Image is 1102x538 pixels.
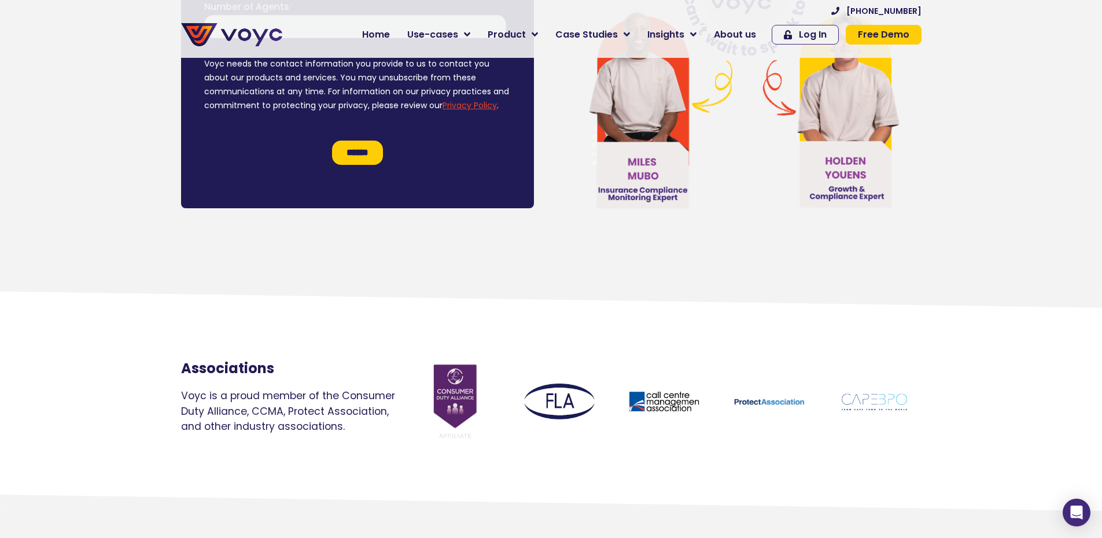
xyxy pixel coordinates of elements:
a: Log In [772,25,839,45]
h4: Associations [181,360,396,377]
div: Open Intercom Messenger [1063,499,1090,526]
span: Job title [153,94,193,107]
img: CAPEBPO_logo [839,390,910,413]
span: Free Demo [858,30,909,39]
span: Case Studies [555,28,618,42]
a: Privacy Policy [238,241,293,252]
a: Use-cases [399,23,479,46]
a: Product [479,23,547,46]
img: ccma_logo [629,392,700,412]
a: Case Studies [547,23,639,46]
img: protect-association [734,399,805,406]
span: About us [714,28,756,42]
span: Use-cases [407,28,458,42]
span: Product [488,28,526,42]
p: Voyc is a proud member of the Consumer Duty Alliance, CCMA, Protect Association, and other indust... [181,388,396,434]
img: voyc-full-logo [181,23,282,46]
span: Log In [799,30,827,39]
a: Free Demo [846,25,922,45]
a: Home [353,23,399,46]
a: Insights [639,23,705,46]
a: About us [705,23,765,46]
span: Home [362,28,390,42]
span: Insights [647,28,684,42]
img: FLA LOGO [524,384,595,419]
span: [PHONE_NUMBER] [846,7,922,15]
span: Phone [153,46,182,60]
a: [PHONE_NUMBER] [831,7,922,15]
